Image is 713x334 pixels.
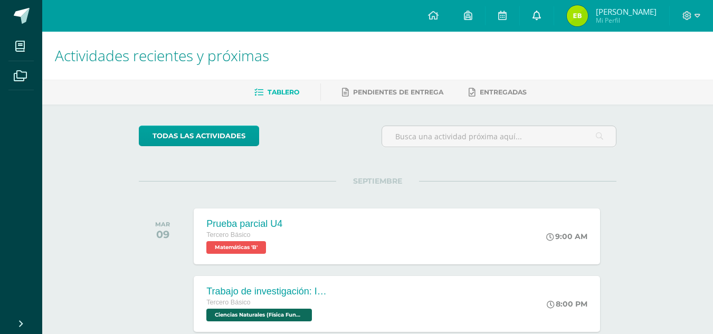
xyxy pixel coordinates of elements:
span: [PERSON_NAME] [596,6,657,17]
div: 9:00 AM [546,232,587,241]
span: Ciencias Naturales (Física Fundamental) 'B' [206,309,312,321]
div: 09 [155,228,170,241]
span: SEPTIEMBRE [336,176,419,186]
span: Matemáticas 'B' [206,241,266,254]
a: todas las Actividades [139,126,259,146]
input: Busca una actividad próxima aquí... [382,126,616,147]
span: Tercero Básico [206,231,250,238]
span: Entregadas [480,88,527,96]
div: Trabajo de investigación: Impulso y Cantidad de Movimiento [206,286,333,297]
a: Pendientes de entrega [342,84,443,101]
div: 8:00 PM [547,299,587,309]
span: Mi Perfil [596,16,657,25]
div: Prueba parcial U4 [206,218,282,230]
img: 3cd2725538231676abbf48785787e5d9.png [567,5,588,26]
a: Tablero [254,84,299,101]
a: Entregadas [469,84,527,101]
span: Pendientes de entrega [353,88,443,96]
span: Actividades recientes y próximas [55,45,269,65]
span: Tablero [268,88,299,96]
div: MAR [155,221,170,228]
span: Tercero Básico [206,299,250,306]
